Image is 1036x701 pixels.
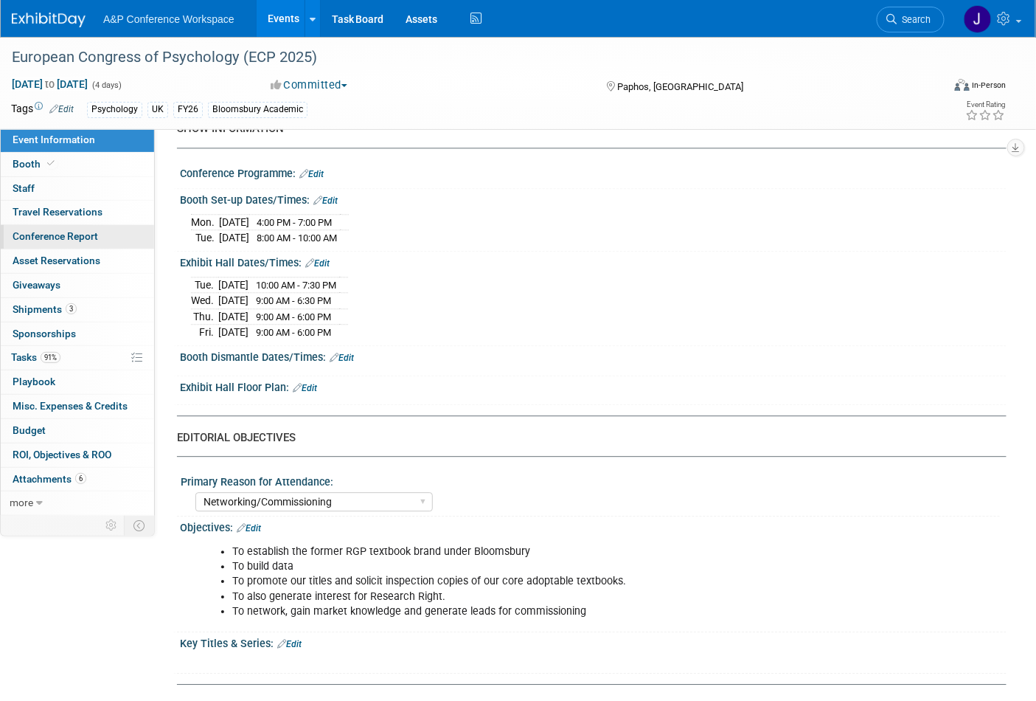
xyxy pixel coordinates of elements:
a: Edit [313,196,338,206]
a: Conference Report [1,225,154,249]
span: Asset Reservations [13,255,100,266]
span: 9:00 AM - 6:00 PM [256,311,331,322]
div: European Congress of Psychology (ECP 2025) [7,44,922,71]
span: 4:00 PM - 7:00 PM [257,217,332,228]
a: Staff [1,177,154,201]
a: Giveaways [1,274,154,297]
a: Booth [1,153,154,176]
img: ExhibitDay [12,13,86,27]
span: Attachments [13,473,86,485]
a: Shipments3 [1,298,154,322]
a: Asset Reservations [1,249,154,273]
div: Event Format [859,77,1007,99]
td: Tue. [191,230,219,246]
span: 10:00 AM - 7:30 PM [256,280,336,291]
div: Exhibit Hall Floor Plan: [180,376,1007,396]
span: ROI, Objectives & ROO [13,449,111,460]
td: Mon. [191,214,219,230]
span: Tasks [11,351,60,363]
div: Primary Reason for Attendance: [181,471,1000,489]
span: Giveaways [13,279,60,291]
div: Bloomsbury Academic [208,102,307,117]
span: more [10,497,33,508]
td: [DATE] [219,230,249,246]
span: Search [897,14,931,25]
span: Sponsorships [13,328,76,339]
span: [DATE] [DATE] [11,77,88,91]
div: Booth Dismantle Dates/Times: [180,346,1007,365]
span: Playbook [13,376,55,387]
td: Thu. [191,308,218,325]
span: Budget [13,424,46,436]
li: To promote our titles and solicit inspection copies of our core adoptable textbooks. [232,574,838,589]
span: Paphos, [GEOGRAPHIC_DATA] [617,81,743,92]
span: to [43,78,57,90]
div: Booth Set-up Dates/Times: [180,189,1007,208]
span: 6 [75,473,86,484]
a: Search [877,7,945,32]
a: Budget [1,419,154,443]
span: Travel Reservations [13,206,102,218]
a: Event Information [1,128,154,152]
button: Committed [265,77,353,93]
a: Playbook [1,370,154,394]
div: FY26 [173,102,203,117]
div: EDITORIAL OBJECTIVES [177,430,995,446]
span: (4 days) [91,80,122,90]
a: Edit [330,353,354,363]
i: Booth reservation complete [47,159,55,168]
td: [DATE] [218,293,248,309]
span: 8:00 AM - 10:00 AM [257,232,337,244]
a: Tasks91% [1,346,154,370]
div: UK [147,102,168,117]
td: Toggle Event Tabs [125,516,155,535]
a: Travel Reservations [1,201,154,224]
td: Tags [11,101,74,118]
div: In-Person [972,80,1007,91]
a: Attachments6 [1,468,154,491]
span: 9:00 AM - 6:30 PM [256,295,331,306]
a: Misc. Expenses & Credits [1,395,154,418]
div: Event Rating [966,101,1006,108]
td: Tue. [191,277,218,293]
span: Staff [13,182,35,194]
span: 3 [66,303,77,314]
a: Edit [277,639,302,649]
li: To network, gain market knowledge and generate leads for commissioning [232,604,838,619]
td: Wed. [191,293,218,309]
div: Objectives: [180,517,1007,536]
div: Psychology [87,102,142,117]
li: To build data [232,559,838,574]
td: [DATE] [219,214,249,230]
td: [DATE] [218,325,248,340]
a: Edit [237,523,261,533]
span: A&P Conference Workspace [103,13,234,25]
a: Edit [299,169,324,179]
a: Sponsorships [1,322,154,346]
li: To establish the former RGP textbook brand under Bloomsbury [232,545,838,559]
span: Booth [13,158,58,170]
span: 9:00 AM - 6:00 PM [256,327,331,338]
li: To also generate interest for Research Right. [232,590,838,604]
div: Conference Programme: [180,162,1007,182]
a: Edit [49,104,74,114]
span: Shipments [13,303,77,315]
a: more [1,491,154,515]
span: 91% [41,352,60,363]
span: Conference Report [13,230,98,242]
td: [DATE] [218,277,248,293]
div: Exhibit Hall Dates/Times: [180,252,1007,271]
a: ROI, Objectives & ROO [1,443,154,467]
div: Key Titles & Series: [180,632,1007,652]
img: Format-Inperson.png [955,79,970,91]
img: Jennifer Howell [964,5,992,33]
span: Event Information [13,134,95,145]
td: [DATE] [218,308,248,325]
a: Edit [305,258,330,269]
a: Edit [293,383,317,393]
td: Personalize Event Tab Strip [99,516,125,535]
td: Fri. [191,325,218,340]
span: Misc. Expenses & Credits [13,400,128,412]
